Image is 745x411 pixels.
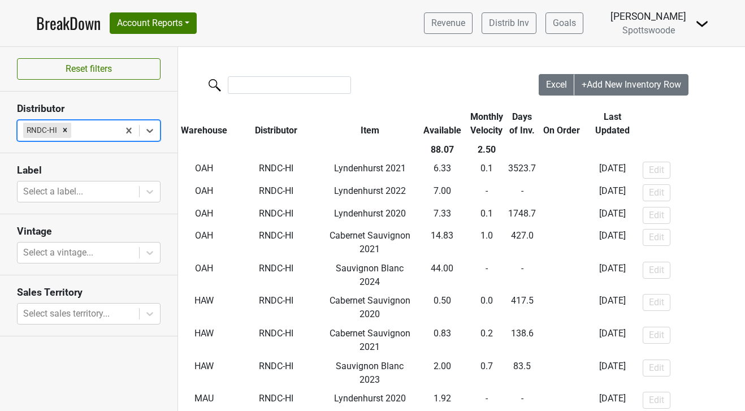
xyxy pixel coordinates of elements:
[539,159,584,182] td: -
[178,204,230,227] td: OAH
[178,107,230,140] th: Warehouse: activate to sort column ascending
[230,259,323,292] td: RNDC-HI
[506,107,539,140] th: Days of Inv.: activate to sort column ascending
[546,79,567,90] span: Excel
[584,259,640,292] td: [DATE]
[417,107,467,140] th: Available: activate to sort column ascending
[467,324,506,357] td: 0.2
[539,181,584,204] td: -
[424,12,473,34] a: Revenue
[467,357,506,390] td: 0.7
[230,107,323,140] th: Distributor: activate to sort column ascending
[539,357,584,390] td: -
[36,11,101,35] a: BreakDown
[643,392,670,409] button: Edit
[584,159,640,182] td: [DATE]
[643,162,670,179] button: Edit
[417,324,467,357] td: 0.83
[584,204,640,227] td: [DATE]
[417,181,467,204] td: 7.00
[230,292,323,325] td: RNDC-HI
[467,107,506,140] th: Monthly Velocity: activate to sort column ascending
[59,123,71,137] div: Remove RNDC-HI
[584,324,640,357] td: [DATE]
[417,204,467,227] td: 7.33
[582,79,681,90] span: +Add New Inventory Row
[539,204,584,227] td: -
[545,12,583,34] a: Goals
[467,226,506,259] td: 1.0
[467,292,506,325] td: 0.0
[230,204,323,227] td: RNDC-HI
[17,226,161,237] h3: Vintage
[584,226,640,259] td: [DATE]
[643,294,670,311] button: Edit
[417,292,467,325] td: 0.50
[643,184,670,201] button: Edit
[539,107,584,140] th: On Order: activate to sort column ascending
[643,360,670,377] button: Edit
[178,181,230,204] td: OAH
[178,292,230,325] td: HAW
[230,181,323,204] td: RNDC-HI
[506,204,539,227] td: 1748.7
[695,17,709,31] img: Dropdown Menu
[467,159,506,182] td: 0.1
[506,292,539,325] td: 417.5
[539,74,575,96] button: Excel
[417,159,467,182] td: 6.33
[417,140,467,159] th: 88.07
[584,357,640,390] td: [DATE]
[17,165,161,176] h3: Label
[643,207,670,224] button: Edit
[17,58,161,80] button: Reset filters
[178,324,230,357] td: HAW
[230,226,323,259] td: RNDC-HI
[336,263,404,287] span: Sauvignon Blanc 2024
[230,357,323,390] td: RNDC-HI
[506,226,539,259] td: 427.0
[230,324,323,357] td: RNDC-HI
[110,12,197,34] button: Account Reports
[506,159,539,182] td: 3523.7
[584,292,640,325] td: [DATE]
[584,107,640,140] th: Last Updated: activate to sort column ascending
[574,74,688,96] button: +Add New Inventory Row
[610,9,686,24] div: [PERSON_NAME]
[539,259,584,292] td: -
[230,159,323,182] td: RNDC-HI
[322,107,417,140] th: Item: activate to sort column ascending
[330,230,410,254] span: Cabernet Sauvignon 2021
[178,159,230,182] td: OAH
[330,328,410,352] span: Cabernet Sauvignon 2021
[178,226,230,259] td: OAH
[643,327,670,344] button: Edit
[334,163,406,174] span: Lyndenhurst 2021
[23,123,59,137] div: RNDC-HI
[334,208,406,219] span: Lyndenhurst 2020
[467,181,506,204] td: -
[482,12,536,34] a: Distrib Inv
[467,204,506,227] td: 0.1
[584,181,640,204] td: [DATE]
[178,357,230,390] td: HAW
[330,295,410,319] span: Cabernet Sauvignon 2020
[334,185,406,196] span: Lyndenhurst 2022
[417,259,467,292] td: 44.00
[467,140,506,159] th: 2.50
[467,259,506,292] td: -
[336,361,404,385] span: Sauvignon Blanc 2023
[17,287,161,298] h3: Sales Territory
[417,226,467,259] td: 14.83
[506,324,539,357] td: 138.6
[643,262,670,279] button: Edit
[539,226,584,259] td: -
[178,259,230,292] td: OAH
[643,229,670,246] button: Edit
[334,393,406,404] span: Lyndenhurst 2020
[506,357,539,390] td: 83.5
[417,357,467,390] td: 2.00
[506,181,539,204] td: -
[539,324,584,357] td: -
[539,292,584,325] td: -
